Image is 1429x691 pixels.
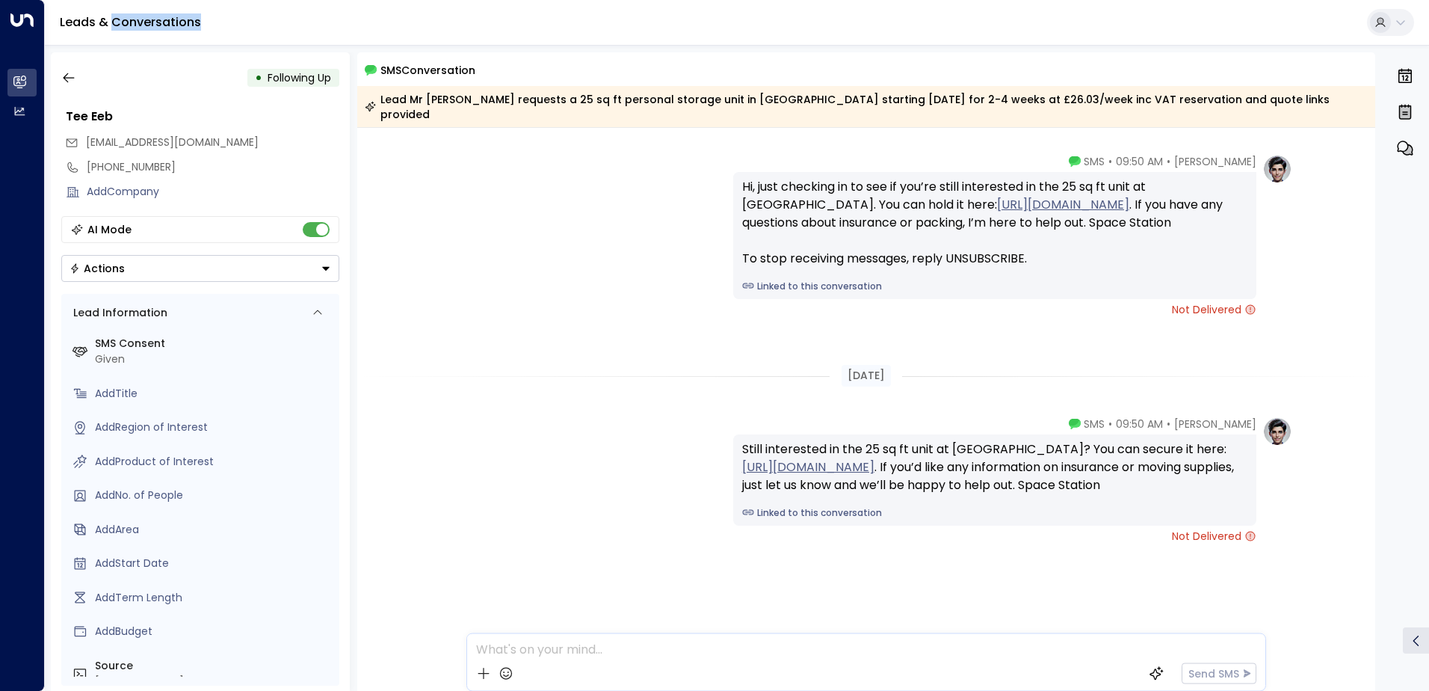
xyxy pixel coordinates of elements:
[95,386,333,402] div: AddTitle
[742,280,1247,293] a: Linked to this conversation
[1172,529,1256,544] span: Not Delivered
[1262,417,1292,446] img: profile-logo.png
[95,488,333,503] div: AddNo. of People
[1172,302,1256,317] span: Not Delivered
[842,365,891,387] div: [DATE]
[86,135,259,150] span: caligaraad95@outlook.com
[95,624,333,639] div: AddBudget
[95,420,333,435] div: AddRegion of Interest
[1116,417,1163,432] span: 09:50 AM
[1174,154,1256,169] span: [PERSON_NAME]
[997,196,1129,214] a: [URL][DOMAIN_NAME]
[61,255,339,282] div: Button group with a nested menu
[1167,417,1170,432] span: •
[742,506,1247,520] a: Linked to this conversation
[742,458,874,476] a: [URL][DOMAIN_NAME]
[95,556,333,571] div: AddStart Date
[1262,154,1292,184] img: profile-logo.png
[60,13,201,31] a: Leads & Conversations
[1108,417,1112,432] span: •
[742,178,1247,268] div: Hi, just checking in to see if you’re still interested in the 25 sq ft unit at [GEOGRAPHIC_DATA]....
[68,305,167,321] div: Lead Information
[1108,154,1112,169] span: •
[95,522,333,538] div: AddArea
[1084,154,1105,169] span: SMS
[66,108,339,126] div: Tee Eeb
[1167,154,1170,169] span: •
[1116,154,1163,169] span: 09:50 AM
[95,674,333,690] div: [PHONE_NUMBER]
[95,454,333,470] div: AddProduct of Interest
[86,135,259,150] span: [EMAIL_ADDRESS][DOMAIN_NAME]
[70,262,125,275] div: Actions
[380,61,475,79] span: SMS Conversation
[365,92,1367,122] div: Lead Mr [PERSON_NAME] requests a 25 sq ft personal storage unit in [GEOGRAPHIC_DATA] starting [DA...
[87,159,339,175] div: [PHONE_NUMBER]
[95,351,333,367] div: Given
[742,440,1247,494] div: Still interested in the 25 sq ft unit at [GEOGRAPHIC_DATA]? You can secure it here: . If you’d li...
[268,70,331,85] span: Following Up
[87,184,339,200] div: AddCompany
[95,658,333,674] label: Source
[95,590,333,606] div: AddTerm Length
[1174,417,1256,432] span: [PERSON_NAME]
[255,64,262,91] div: •
[87,222,132,237] div: AI Mode
[61,255,339,282] button: Actions
[95,336,333,351] label: SMS Consent
[1084,417,1105,432] span: SMS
